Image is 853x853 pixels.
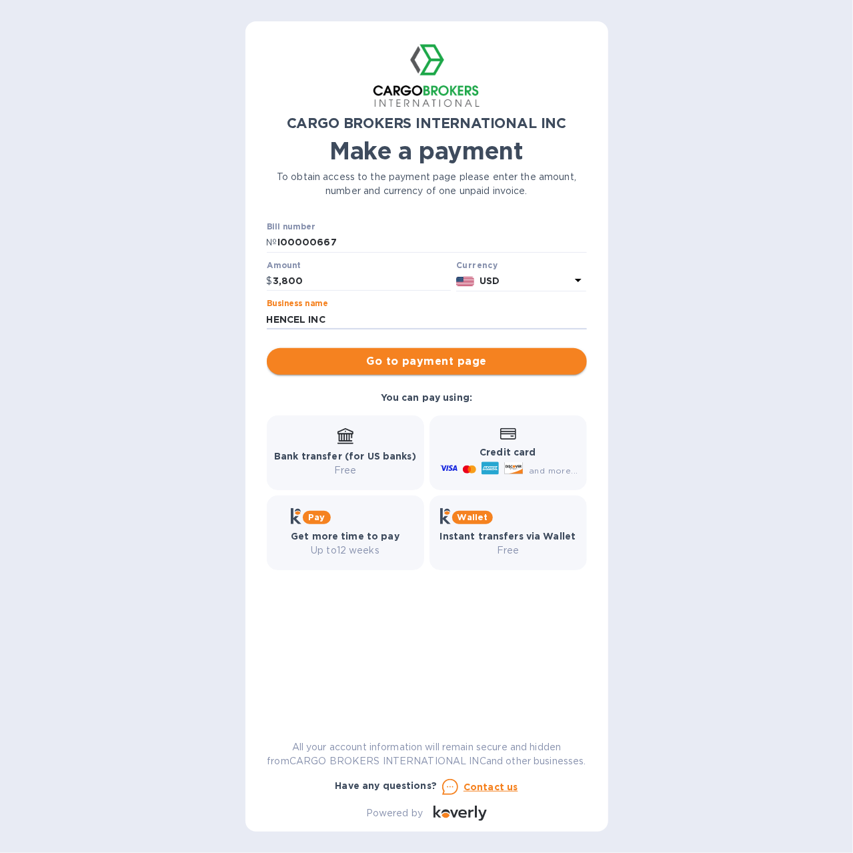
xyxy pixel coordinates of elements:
[291,531,399,542] b: Get more time to pay
[267,261,301,269] label: Amount
[366,806,423,820] p: Powered by
[456,260,498,270] b: Currency
[456,277,474,286] img: USD
[267,223,315,231] label: Bill number
[529,466,578,476] span: and more...
[273,271,452,291] input: 0.00
[267,235,277,249] p: №
[267,309,587,329] input: Enter business name
[267,137,587,165] h1: Make a payment
[381,392,472,403] b: You can pay using:
[267,274,273,288] p: $
[458,512,488,522] b: Wallet
[277,233,587,253] input: Enter bill number
[274,464,416,478] p: Free
[464,782,518,792] u: Contact us
[267,740,587,768] p: All your account information will remain secure and hidden from CARGO BROKERS INTERNATIONAL INC a...
[440,544,576,558] p: Free
[267,348,587,375] button: Go to payment page
[277,353,576,369] span: Go to payment page
[335,780,438,791] b: Have any questions?
[440,531,576,542] b: Instant transfers via Wallet
[308,512,325,522] b: Pay
[480,275,500,286] b: USD
[274,451,416,462] b: Bank transfer (for US banks)
[291,544,399,558] p: Up to 12 weeks
[287,115,567,131] b: CARGO BROKERS INTERNATIONAL INC
[480,447,536,458] b: Credit card
[267,170,587,198] p: To obtain access to the payment page please enter the amount, number and currency of one unpaid i...
[267,300,328,308] label: Business name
